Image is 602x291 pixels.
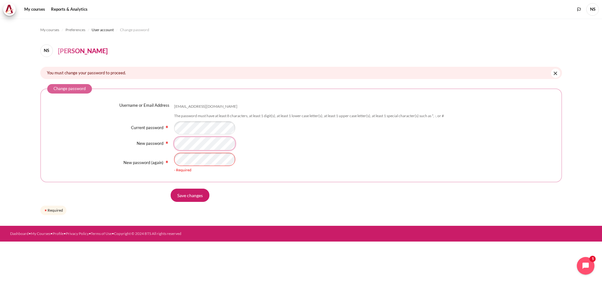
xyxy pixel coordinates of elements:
[53,231,64,236] a: Profile
[10,231,337,237] div: • • • • •
[174,113,444,119] div: The password must have at least 8 characters, at least 1 digit(s), at least 1 lower case letter(s...
[49,3,90,16] a: Reports & Analytics
[40,27,59,33] span: My courses
[131,125,163,130] label: Current password
[22,3,47,16] a: My courses
[120,26,149,34] a: Change password
[31,231,50,236] a: My Courses
[120,27,149,33] span: Change password
[174,167,555,173] div: - Required
[65,27,85,33] span: Preferences
[574,5,584,14] button: Languages
[123,160,163,165] label: New password (again)
[586,3,599,16] a: User menu
[164,124,169,129] img: Required
[40,26,59,34] a: My courses
[58,46,108,55] h4: [PERSON_NAME]
[164,140,169,145] img: Required
[40,44,55,57] a: NS
[40,206,66,215] div: Required
[164,159,169,164] img: Required
[164,124,169,128] span: Required
[3,3,19,16] a: Architeck Architeck
[91,231,112,236] a: Terms of Use
[586,3,599,16] span: NS
[164,140,169,144] span: Required
[174,104,237,109] div: [EMAIL_ADDRESS][DOMAIN_NAME]
[164,160,169,163] span: Required
[92,27,114,33] span: User account
[10,231,29,236] a: Dashboard
[171,189,209,202] input: Save changes
[114,231,181,236] a: Copyright © 2024 BTS All rights reserved
[40,25,562,35] nav: Navigation bar
[47,84,92,94] legend: Change password
[119,102,169,109] label: Username or Email Address
[137,141,163,146] label: New password
[44,208,48,212] img: Required field
[65,26,85,34] a: Preferences
[66,231,89,236] a: Privacy Policy
[5,5,14,14] img: Architeck
[40,67,562,79] div: You must change your password to proceed.
[40,44,53,57] span: NS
